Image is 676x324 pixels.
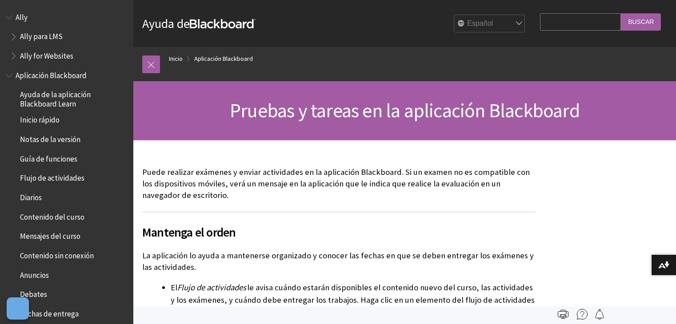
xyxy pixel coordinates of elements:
span: Ally [16,10,28,22]
strong: Blackboard [190,19,256,28]
img: More help [577,309,588,320]
span: Ally para LMS [20,29,63,41]
span: Diarios [20,190,42,202]
span: Ally for Websites [20,48,73,60]
span: Pruebas y tareas en la aplicación Blackboard [230,98,580,122]
span: Debates [20,287,47,299]
a: Aplicación Blackboard [194,53,253,64]
p: La aplicación lo ayuda a mantenerse organizado y conocer las fechas en que se deben entregar los ... [142,250,536,273]
span: Ayuda de la aplicación Blackboard Learn [20,87,127,108]
input: Buscar [621,13,661,31]
span: Flujo de actividades [177,282,246,292]
span: Inicio rápido [20,113,60,125]
a: Inicio [169,53,183,64]
span: Mensajes del curso [20,229,80,241]
img: Print [558,309,568,320]
span: Aplicación Blackboard [16,68,87,80]
p: Puede realizar exámenes y enviar actividades en la aplicación Blackboard. Si un examen no es comp... [142,166,536,202]
span: Contenido sin conexión [20,248,94,260]
img: Follow this page [594,309,605,320]
nav: Book outline for Anthology Ally Help [5,10,128,63]
span: Guía de funciones [20,151,77,163]
h2: Mantenga el orden [142,212,536,241]
a: Ayuda deBlackboard [142,16,256,32]
li: El le avisa cuándo estarán disponibles el contenido nuevo del curso, las actividades y los exámen... [171,281,536,319]
button: Abrir preferencias [7,297,29,320]
span: Anuncios [20,268,49,280]
span: Fechas de entrega [20,306,79,318]
select: Site Language Selector [454,15,525,33]
span: Contenido del curso [20,209,84,221]
span: Notas de la versión [20,132,80,144]
span: Flujo de actividades [20,171,84,183]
